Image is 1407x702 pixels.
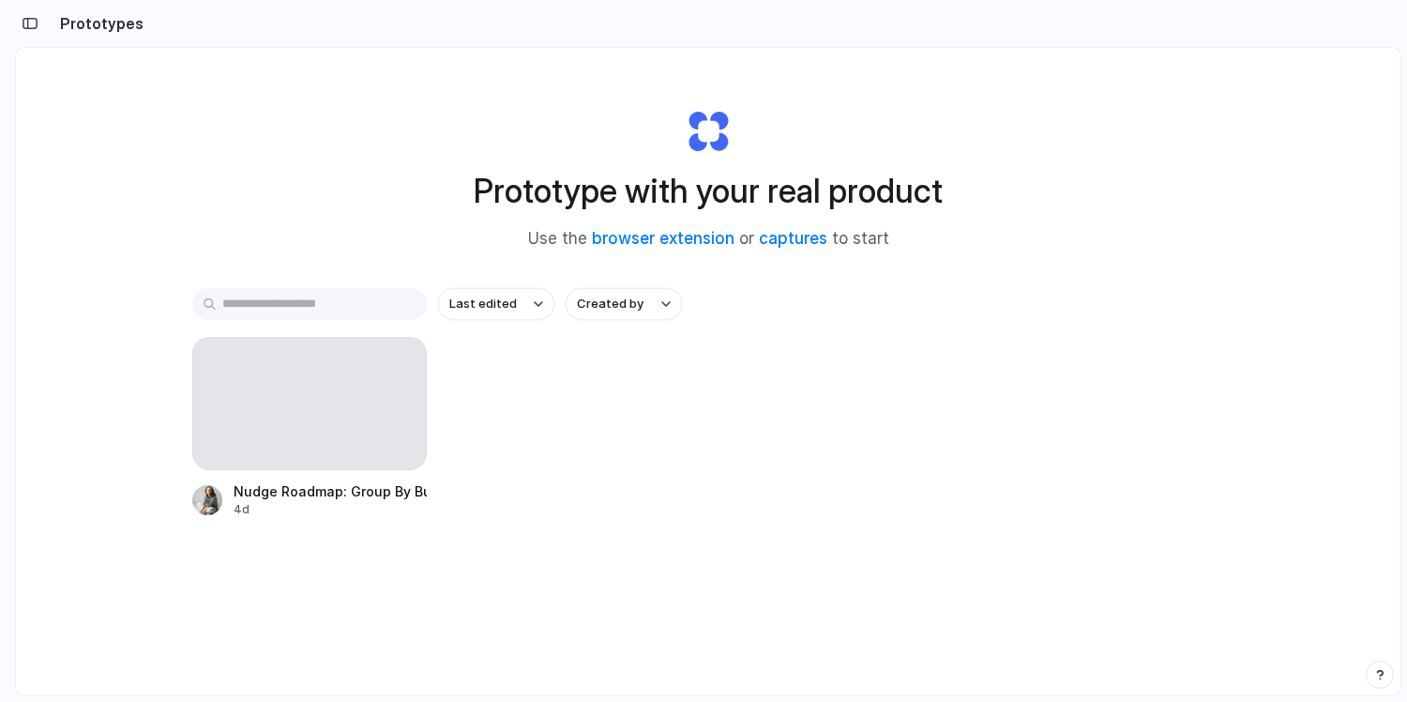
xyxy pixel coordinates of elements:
a: browser extension [592,229,734,248]
button: Last edited [438,288,554,320]
span: Last edited [449,295,517,313]
div: 4d [234,501,427,518]
a: captures [759,229,827,248]
button: Created by [566,288,682,320]
span: Created by [577,295,643,313]
h1: Prototype with your real product [474,166,943,216]
a: Nudge Roadmap: Group By Button Enhancement4d [192,337,427,518]
h2: Prototypes [53,12,144,35]
span: Use the or to start [528,227,889,252]
div: Nudge Roadmap: Group By Button Enhancement [234,481,427,501]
